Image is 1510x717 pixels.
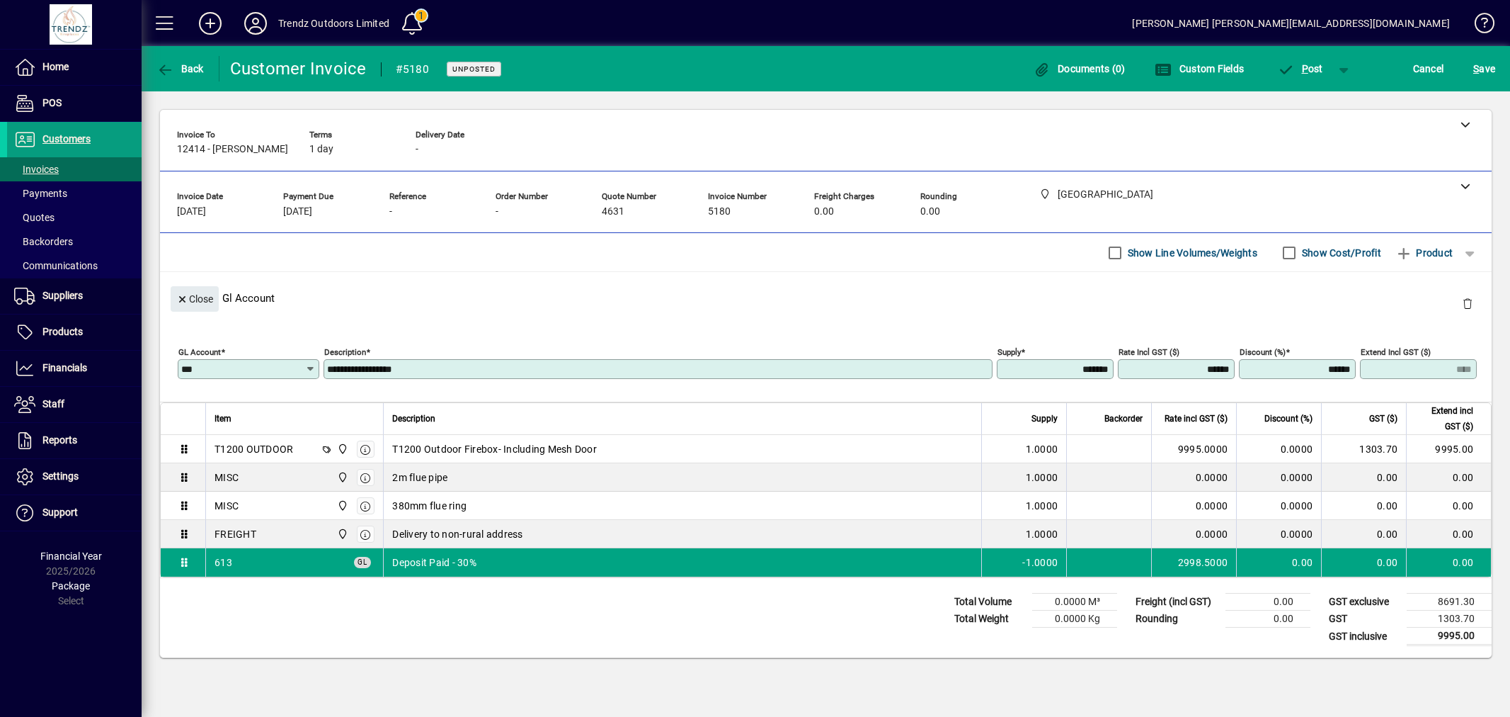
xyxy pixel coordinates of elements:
[7,351,142,386] a: Financials
[1407,594,1492,611] td: 8691.30
[392,470,447,485] span: 2m flue pipe
[1165,411,1228,427] span: Rate incl GST ($)
[7,423,142,458] a: Reports
[215,470,239,485] div: MISC
[7,86,142,121] a: POS
[416,144,418,155] span: -
[14,212,55,223] span: Quotes
[171,286,219,312] button: Close
[1125,246,1257,260] label: Show Line Volumes/Weights
[814,206,834,218] span: 0.00
[14,260,98,271] span: Communications
[7,157,142,181] a: Invoices
[1236,463,1321,492] td: 0.0000
[7,181,142,205] a: Payments
[1322,594,1407,611] td: GST exclusive
[7,230,142,254] a: Backorders
[160,272,1492,324] div: Gl Account
[1132,12,1450,35] div: [PERSON_NAME] [PERSON_NAME][EMAIL_ADDRESS][DOMAIN_NAME]
[1406,492,1491,520] td: 0.00
[42,434,77,446] span: Reports
[1270,56,1330,81] button: Post
[7,315,142,350] a: Products
[1473,63,1479,74] span: S
[1322,628,1407,645] td: GST inclusive
[333,498,350,514] span: New Plymouth
[42,398,64,410] span: Staff
[215,527,256,541] div: FREIGHT
[42,362,87,373] span: Financials
[1026,527,1058,541] span: 1.0000
[1104,411,1143,427] span: Backorder
[396,58,429,81] div: #5180
[7,254,142,278] a: Communications
[1032,594,1117,611] td: 0.0000 M³
[142,56,219,81] app-page-header-button: Back
[1277,63,1323,74] span: ost
[1225,611,1310,628] td: 0.00
[1299,246,1381,260] label: Show Cost/Profit
[215,499,239,513] div: MISC
[1321,520,1406,548] td: 0.00
[1388,240,1460,266] button: Product
[1369,411,1397,427] span: GST ($)
[1119,347,1179,357] mat-label: Rate incl GST ($)
[1406,520,1491,548] td: 0.00
[1160,442,1228,456] div: 9995.0000
[42,290,83,301] span: Suppliers
[1409,56,1448,81] button: Cancel
[1160,555,1228,570] div: 2998.5000
[452,64,496,74] span: Unposted
[188,11,233,36] button: Add
[392,411,435,427] span: Description
[1407,611,1492,628] td: 1303.70
[324,347,366,357] mat-label: Description
[1451,286,1485,320] button: Delete
[7,387,142,422] a: Staff
[42,97,62,108] span: POS
[1361,347,1431,357] mat-label: Extend incl GST ($)
[7,459,142,495] a: Settings
[1160,499,1228,513] div: 0.0000
[1395,242,1453,264] span: Product
[1473,57,1495,80] span: ave
[1464,3,1492,49] a: Knowledge Base
[278,12,389,35] div: Trendz Outdoors Limited
[176,288,213,311] span: Close
[7,495,142,531] a: Support
[1322,611,1407,628] td: GST
[153,56,207,81] button: Back
[1026,442,1058,456] span: 1.0000
[177,144,288,155] span: 12414 - [PERSON_NAME]
[14,164,59,175] span: Invoices
[233,11,278,36] button: Profile
[1413,57,1444,80] span: Cancel
[333,526,350,542] span: New Plymouth
[496,206,498,218] span: -
[1236,520,1321,548] td: 0.0000
[1451,297,1485,310] app-page-header-button: Delete
[920,206,940,218] span: 0.00
[42,326,83,337] span: Products
[1236,548,1321,577] td: 0.00
[1236,492,1321,520] td: 0.0000
[42,470,79,482] span: Settings
[309,144,333,155] span: 1 day
[1406,435,1491,463] td: 9995.00
[947,611,1032,628] td: Total Weight
[1321,463,1406,492] td: 0.00
[392,555,476,570] span: Deposit Paid - 30%
[1128,611,1225,628] td: Rounding
[1026,470,1058,485] span: 1.0000
[947,594,1032,611] td: Total Volume
[1406,463,1491,492] td: 0.00
[392,527,522,541] span: Delivery to non-rural address
[1407,628,1492,645] td: 9995.00
[7,278,142,314] a: Suppliers
[42,507,78,518] span: Support
[156,63,204,74] span: Back
[1151,56,1247,81] button: Custom Fields
[42,61,69,72] span: Home
[230,57,367,80] div: Customer Invoice
[602,206,624,218] span: 4631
